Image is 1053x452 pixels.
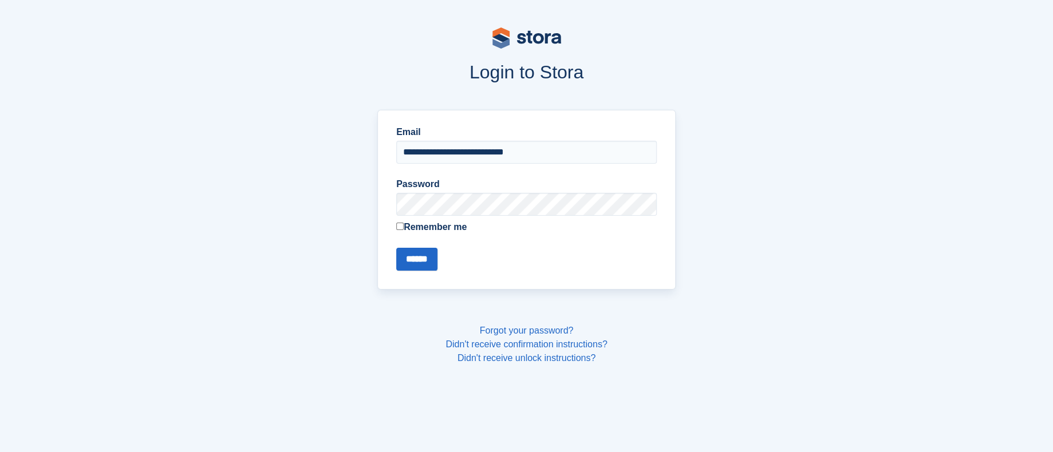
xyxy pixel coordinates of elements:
img: stora-logo-53a41332b3708ae10de48c4981b4e9114cc0af31d8433b30ea865607fb682f29.svg [492,27,561,49]
label: Email [396,125,657,139]
h1: Login to Stora [159,62,894,82]
input: Remember me [396,223,404,230]
label: Password [396,177,657,191]
a: Forgot your password? [480,326,574,335]
a: Didn't receive unlock instructions? [458,353,595,363]
label: Remember me [396,220,657,234]
a: Didn't receive confirmation instructions? [445,339,607,349]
